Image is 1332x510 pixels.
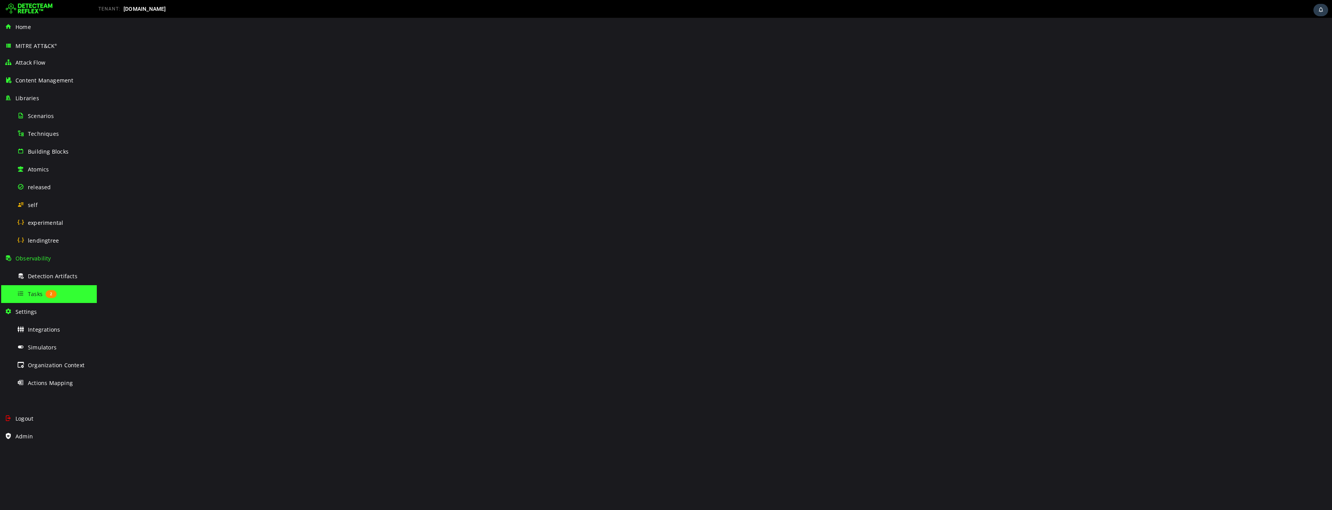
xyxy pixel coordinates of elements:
[15,433,33,440] span: Admin
[15,59,45,66] span: Attack Flow
[28,237,59,244] span: lendingtree
[28,112,54,120] span: Scenarios
[15,308,37,315] span: Settings
[28,130,59,137] span: Techniques
[28,326,60,333] span: Integrations
[28,148,69,155] span: Building Blocks
[124,6,166,12] span: [DOMAIN_NAME]
[15,77,74,84] span: Content Management
[46,290,57,298] span: 2
[28,379,73,387] span: Actions Mapping
[15,23,31,31] span: Home
[28,344,57,351] span: Simulators
[28,166,49,173] span: Atomics
[98,6,120,12] span: TENANT:
[15,255,51,262] span: Observability
[28,219,63,226] span: experimental
[1313,4,1328,16] div: Task Notifications
[28,272,77,280] span: Detection Artifacts
[15,42,57,50] span: MITRE ATT&CK
[28,361,84,369] span: Organization Context
[15,415,33,422] span: Logout
[28,201,38,209] span: self
[6,3,53,15] img: Detecteam logo
[55,43,57,46] sup: ®
[28,183,51,191] span: released
[15,94,39,102] span: Libraries
[28,290,43,298] span: Tasks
